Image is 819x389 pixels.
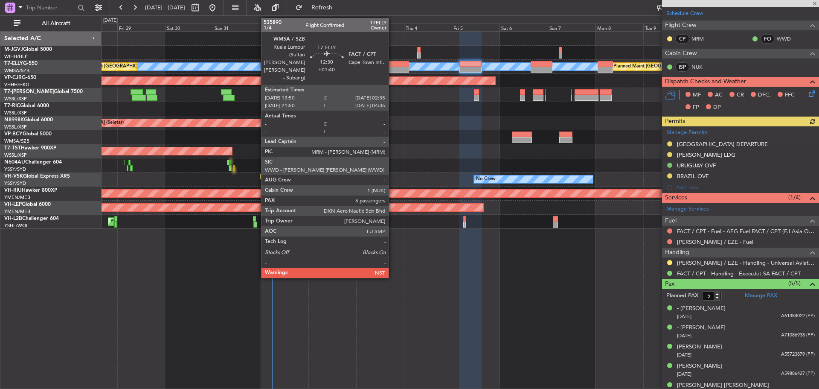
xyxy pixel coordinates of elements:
a: Schedule Crew [666,9,703,18]
a: [PERSON_NAME] / EZE - Fuel [677,238,753,246]
a: [PERSON_NAME] / EZE - Handling - Universal Aviation [PERSON_NAME] / EZE [677,259,815,266]
span: FP [693,103,699,112]
div: Mon 8 [595,23,643,31]
span: FFC [785,91,795,99]
span: Services [665,193,687,203]
div: [PERSON_NAME] [677,343,722,351]
a: T7-[PERSON_NAME]Global 7500 [4,89,83,94]
span: Cabin Crew [665,49,697,58]
span: M-JGVJ [4,47,23,52]
div: Fri 5 [452,23,500,31]
a: VH-RIUHawker 800XP [4,188,57,193]
a: YSSY/SYD [4,180,26,187]
span: T7-[PERSON_NAME] [4,89,54,94]
span: [DATE] [677,371,691,377]
a: N8998KGlobal 6000 [4,117,53,123]
span: Refresh [304,5,340,11]
span: MF [693,91,701,99]
div: Tue 9 [643,23,691,31]
div: Sun 31 [213,23,261,31]
div: No Crew [476,173,496,186]
a: T7-ELLYG-550 [4,61,38,66]
span: [DATE] [677,333,691,339]
a: YSHL/WOL [4,222,29,229]
a: YMEN/MEB [4,208,30,215]
span: VP-CJR [4,75,22,80]
span: Fuel [665,216,677,226]
span: A55723879 (PP) [781,351,815,358]
div: Planned Maint [GEOGRAPHIC_DATA] ([GEOGRAPHIC_DATA] Intl) [613,60,756,73]
span: (5/5) [788,279,801,288]
div: [DATE] [103,17,118,24]
a: MRM [691,35,711,43]
span: CR [737,91,744,99]
span: Handling [665,248,689,257]
span: Flight Crew [665,20,697,30]
span: DP [713,103,721,112]
div: FO [761,34,775,44]
span: T7-TST [4,146,21,151]
a: N604AUChallenger 604 [4,160,62,165]
div: [DATE] [262,17,276,24]
div: Tue 2 [308,23,356,31]
span: VH-LEP [4,202,22,207]
span: All Aircraft [22,20,90,26]
span: VH-RIU [4,188,22,193]
div: - [PERSON_NAME] [677,324,726,332]
a: VH-L2BChallenger 604 [4,216,59,221]
span: AC [715,91,723,99]
span: VH-L2B [4,216,22,221]
span: [DATE] [677,352,691,358]
a: WSSL/XSP [4,124,27,130]
span: N8998K [4,117,24,123]
a: YSSY/SYD [4,166,26,173]
a: WWD [777,35,796,43]
div: Thu 4 [404,23,452,31]
a: FACT / CPT - Handling - ExecuJet SA FACT / CPT [677,270,801,277]
a: M-JGVJGlobal 5000 [4,47,52,52]
a: VP-CJRG-650 [4,75,36,80]
a: NUK [691,63,711,71]
span: A61384022 (PP) [781,313,815,320]
a: WSSL/XSP [4,96,27,102]
span: VP-BCY [4,132,23,137]
button: All Aircraft [9,17,93,30]
a: VHHH/HKG [4,82,29,88]
span: VH-VSK [4,174,23,179]
a: Manage PAX [745,292,777,300]
label: Planned PAX [666,292,698,300]
span: Pax [665,279,674,289]
button: Refresh [291,1,343,15]
a: WMSA/SZB [4,138,29,144]
div: Sat 30 [165,23,213,31]
a: WIHH/HLP [4,53,28,60]
div: [PERSON_NAME] [677,362,722,371]
a: WSSL/XSP [4,110,27,116]
span: T7-RIC [4,103,20,108]
a: FACT / CPT - Fuel - AEG Fuel FACT / CPT (EJ Asia Only) [677,228,815,235]
a: YMEN/MEB [4,194,30,201]
div: CP [675,34,689,44]
span: A59886427 (PP) [781,370,815,377]
span: T7-ELLY [4,61,23,66]
a: Manage Services [666,205,709,214]
div: Planned Maint [GEOGRAPHIC_DATA] ([GEOGRAPHIC_DATA]) [110,215,245,228]
span: N604AU [4,160,25,165]
span: Dispatch Checks and Weather [665,77,746,87]
div: Sat 6 [500,23,547,31]
div: ISP [675,62,689,72]
div: Wed 3 [356,23,404,31]
input: Trip Number [26,1,75,14]
span: A71086938 (PP) [781,332,815,339]
span: DFC, [758,91,771,99]
a: WMSA/SZB [4,67,29,74]
div: Sun 7 [548,23,595,31]
a: VH-LEPGlobal 6000 [4,202,51,207]
span: [DATE] - [DATE] [145,4,185,12]
div: - [PERSON_NAME] [677,304,726,313]
a: VP-BCYGlobal 5000 [4,132,52,137]
a: WSSL/XSP [4,152,27,158]
div: Fri 29 [117,23,165,31]
span: (1/4) [788,193,801,202]
a: VH-VSKGlobal Express XRS [4,174,70,179]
